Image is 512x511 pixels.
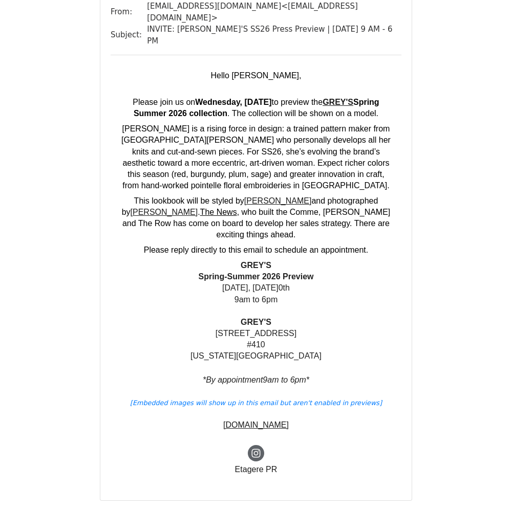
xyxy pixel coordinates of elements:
img: Instagram [249,446,263,460]
span: [PERSON_NAME] is a rising force in design: a trained pattern maker from [GEOGRAPHIC_DATA][PERSON_... [121,124,391,189]
span: , [DATE] [248,283,278,292]
span: Etagere PR [235,465,278,474]
td: [EMAIL_ADDRESS][DOMAIN_NAME] < [EMAIL_ADDRESS][DOMAIN_NAME] > [147,1,401,24]
a: [Embedded images will show up in this email but aren't enabled in previews] [121,397,391,409]
a: GREY'S [323,98,353,106]
span: [STREET_ADDRESS] [216,329,296,338]
span: and photographed by [122,196,378,216]
span: Hello [PERSON_NAME], [211,71,302,80]
span: th [283,283,290,292]
span: #410 [247,340,265,349]
span: Please reply directly to this email to schedule an appointment. [144,246,368,254]
a: [DOMAIN_NAME] [223,420,289,429]
td: Subject: [111,24,147,47]
span: y appointment [211,375,263,384]
span: day, [DATE] [226,98,271,106]
td: From: [111,1,147,24]
span: This lookbook will be styled by [134,196,244,205]
span: Wednes [195,98,226,106]
span: [DATE] [222,283,248,292]
span: GREY'S [241,261,271,270]
span: . [198,208,200,216]
span: . The collection will be shown on a model. [227,109,378,118]
span: The News [200,208,237,216]
span: Please join us on [133,98,195,106]
span: Spring Summer 2026 collection [134,98,379,118]
span: 9am to 6pm [234,295,278,304]
iframe: Chat Widget [461,462,512,511]
a: [PERSON_NAME] [131,208,198,216]
span: GREY'S [241,318,271,326]
span: , who built the Comme, [PERSON_NAME] and The Row has come on board to develop her sales strategy.... [122,208,390,239]
span: 9am to 6pm* [263,375,309,384]
a: [PERSON_NAME] [244,196,312,205]
em: [Embedded images will show up in this email but aren't enabled in previews] [130,399,382,407]
span: 0 [279,283,283,292]
td: INVITE: [PERSON_NAME]'S SS26 Press Preview | [DATE] 9 AM - 6 PM [147,24,401,47]
span: to preview the [272,98,323,106]
span: Spring-Summer 2026 Preview [198,272,313,281]
span: [US_STATE][GEOGRAPHIC_DATA] [190,351,322,360]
